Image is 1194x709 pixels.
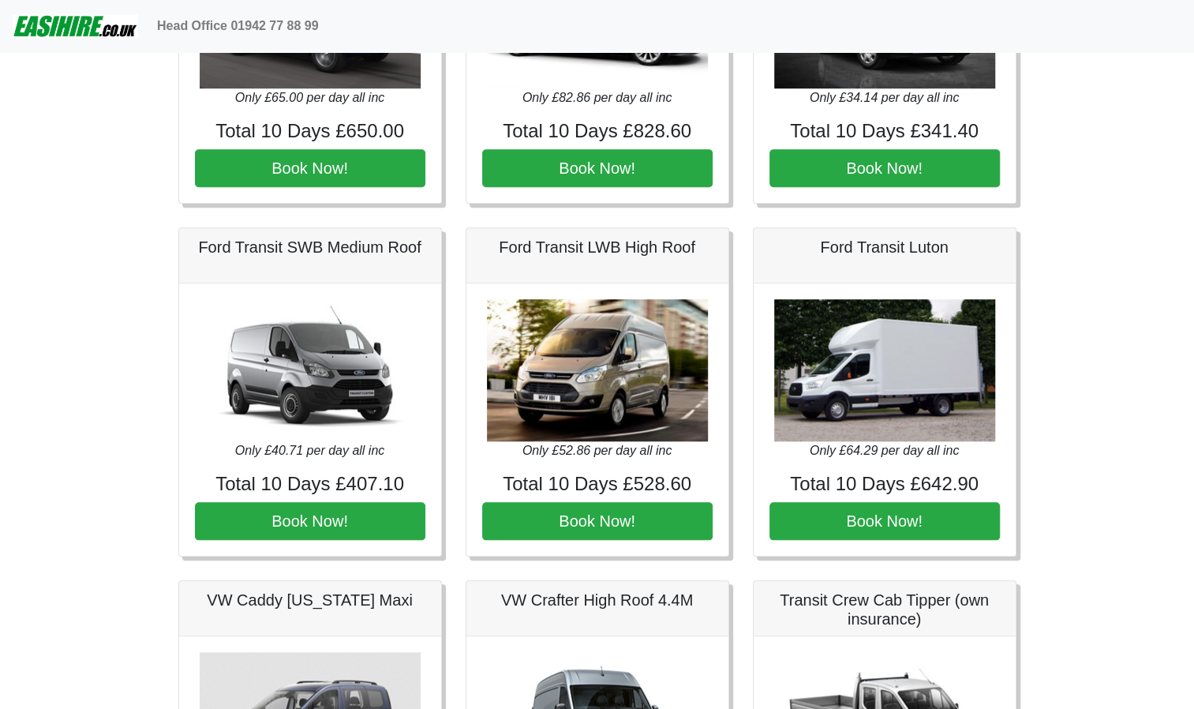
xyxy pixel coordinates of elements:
i: Only £82.86 per day all inc [522,91,672,104]
button: Book Now! [482,149,713,187]
i: Only £34.14 per day all inc [810,91,959,104]
h5: VW Crafter High Roof 4.4M [482,591,713,610]
h5: Transit Crew Cab Tipper (own insurance) [769,591,1000,628]
h5: VW Caddy [US_STATE] Maxi [195,591,425,610]
button: Book Now! [195,149,425,187]
h4: Total 10 Days £828.60 [482,120,713,143]
b: Head Office 01942 77 88 99 [157,19,319,32]
button: Book Now! [769,149,1000,187]
i: Only £64.29 per day all inc [810,444,959,457]
h4: Total 10 Days £407.10 [195,473,425,496]
h4: Total 10 Days £341.40 [769,120,1000,143]
img: Ford Transit Luton [774,299,995,441]
img: easihire_logo_small.png [13,10,138,42]
img: Ford Transit LWB High Roof [487,299,708,441]
i: Only £52.86 per day all inc [522,444,672,457]
a: Head Office 01942 77 88 99 [151,10,325,42]
h4: Total 10 Days £650.00 [195,120,425,143]
h4: Total 10 Days £528.60 [482,473,713,496]
h4: Total 10 Days £642.90 [769,473,1000,496]
button: Book Now! [769,502,1000,540]
img: Ford Transit SWB Medium Roof [200,299,421,441]
h5: Ford Transit LWB High Roof [482,238,713,257]
button: Book Now! [482,502,713,540]
i: Only £40.71 per day all inc [235,444,384,457]
i: Only £65.00 per day all inc [235,91,384,104]
h5: Ford Transit SWB Medium Roof [195,238,425,257]
button: Book Now! [195,502,425,540]
h5: Ford Transit Luton [769,238,1000,257]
